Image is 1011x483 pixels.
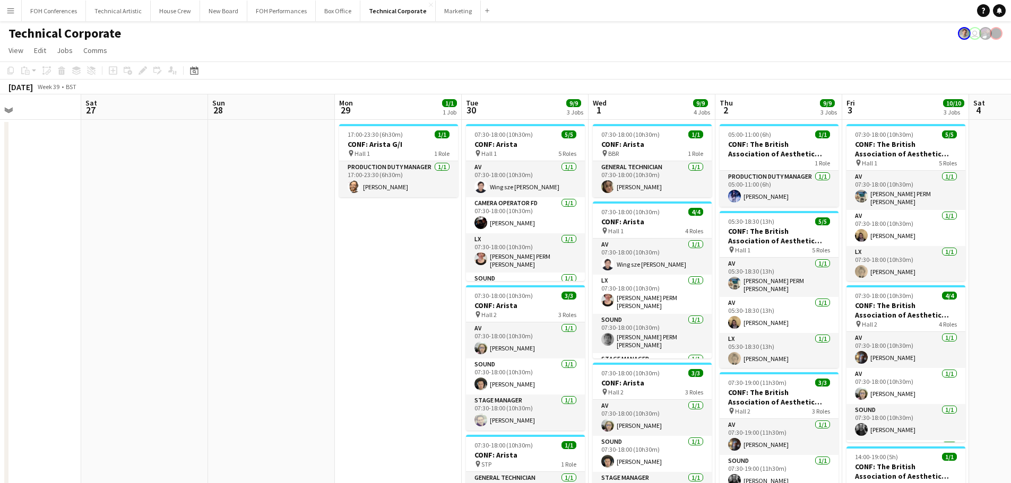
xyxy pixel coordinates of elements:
[151,1,200,21] button: House Crew
[958,27,971,40] app-user-avatar: Tom PERM Jeyes
[316,1,360,21] button: Box Office
[360,1,436,21] button: Technical Corporate
[8,82,33,92] div: [DATE]
[979,27,992,40] app-user-avatar: Zubair PERM Dhalla
[57,46,73,55] span: Jobs
[247,1,316,21] button: FOH Performances
[30,43,50,57] a: Edit
[83,46,107,55] span: Comms
[8,46,23,55] span: View
[79,43,111,57] a: Comms
[53,43,77,57] a: Jobs
[4,43,28,57] a: View
[66,83,76,91] div: BST
[990,27,1003,40] app-user-avatar: Gabrielle Barr
[34,46,46,55] span: Edit
[436,1,481,21] button: Marketing
[22,1,86,21] button: FOH Conferences
[35,83,62,91] span: Week 39
[200,1,247,21] button: New Board
[969,27,981,40] app-user-avatar: Liveforce Admin
[86,1,151,21] button: Technical Artistic
[8,25,121,41] h1: Technical Corporate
